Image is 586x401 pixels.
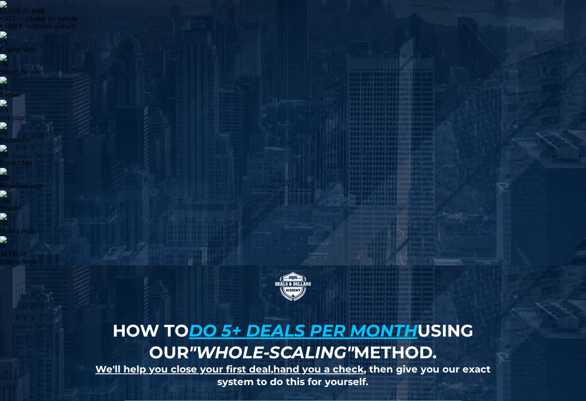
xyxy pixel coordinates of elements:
em: "whole-scaling" [189,342,354,362]
u: We'll help you close your first deal [95,363,271,375]
strong: , , then give you our exact system to do this for yourself. [95,363,491,388]
u: do 5+ deals per month [189,320,417,341]
strong: How to using our method. [113,320,473,362]
u: hand you a check [273,363,364,375]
